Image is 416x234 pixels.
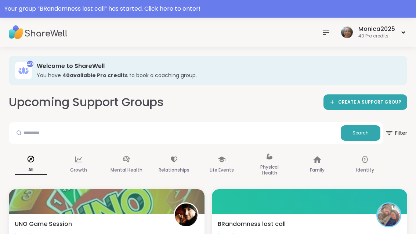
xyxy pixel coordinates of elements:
[15,165,47,175] p: All
[70,166,87,174] p: Growth
[15,220,72,228] span: UNO Game Session
[9,94,164,111] h2: Upcoming Support Groups
[210,166,234,174] p: Life Events
[310,166,325,174] p: Family
[27,61,33,67] div: 40
[37,72,397,79] h3: You have to book a coaching group.
[111,166,142,174] p: Mental Health
[218,220,286,228] span: BRandomness last call
[37,62,397,70] h3: Welcome to ShareWell
[341,26,353,38] img: Monica2025
[385,122,407,144] button: Filter
[253,163,286,177] p: Physical Health
[338,99,401,105] span: CREATE A SUPPORT GROUP
[352,130,369,136] span: Search
[377,204,400,226] img: BRandom502
[4,4,412,13] div: Your group “ BRandomness last call ” has started. Click here to enter!
[358,25,395,33] div: Monica2025
[175,204,198,226] img: james10
[159,166,189,174] p: Relationships
[62,72,128,79] b: 40 available Pro credit s
[9,19,68,45] img: ShareWell Nav Logo
[323,94,407,110] a: CREATE A SUPPORT GROUP
[358,33,395,39] div: 40 Pro credits
[385,124,407,142] span: Filter
[341,125,380,141] button: Search
[356,166,374,174] p: Identity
